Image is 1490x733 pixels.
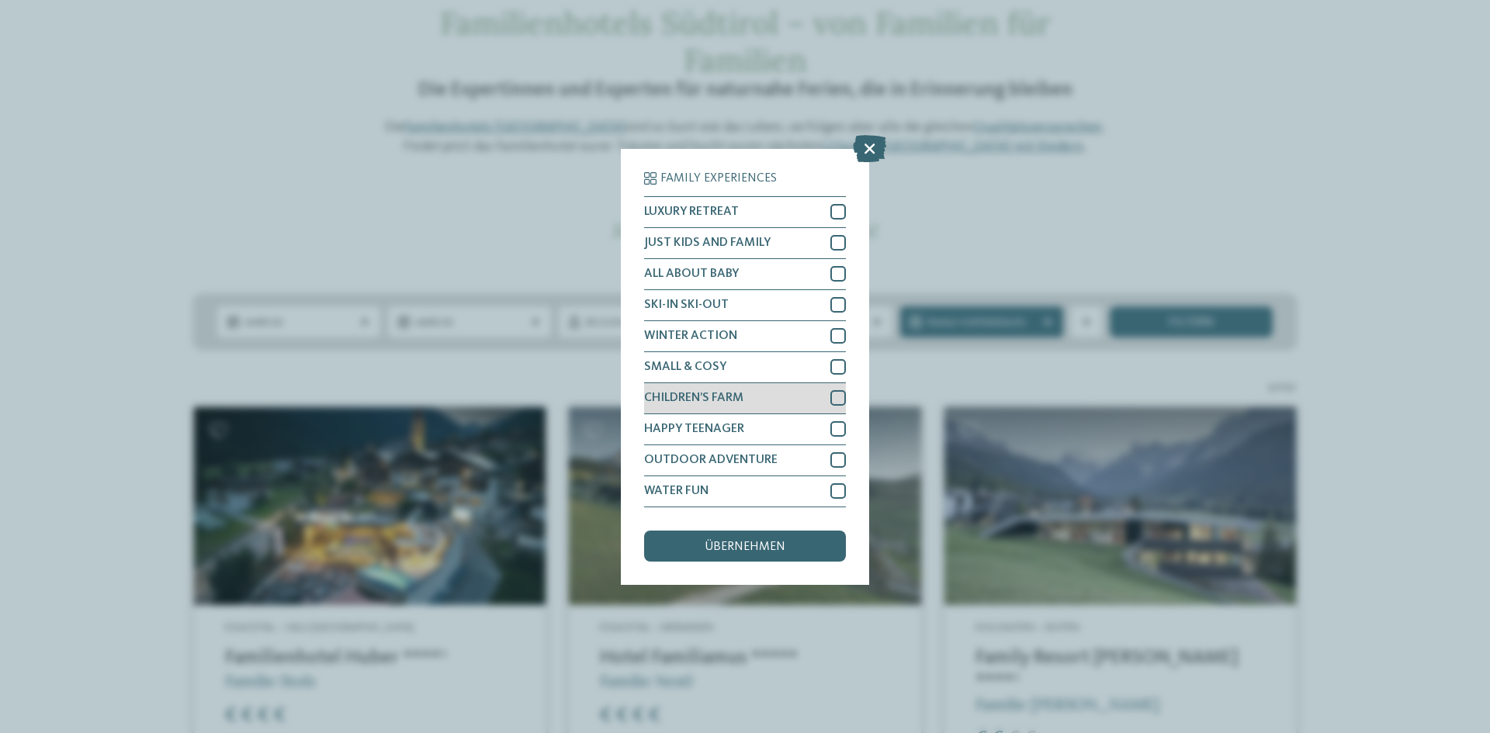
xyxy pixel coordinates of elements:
[660,172,777,185] span: Family Experiences
[644,330,737,342] span: WINTER ACTION
[705,541,785,553] span: übernehmen
[644,392,743,404] span: CHILDREN’S FARM
[644,361,726,373] span: SMALL & COSY
[644,299,729,311] span: SKI-IN SKI-OUT
[644,485,709,497] span: WATER FUN
[644,454,778,466] span: OUTDOOR ADVENTURE
[644,206,739,218] span: LUXURY RETREAT
[644,423,744,435] span: HAPPY TEENAGER
[644,268,739,280] span: ALL ABOUT BABY
[644,237,771,249] span: JUST KIDS AND FAMILY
